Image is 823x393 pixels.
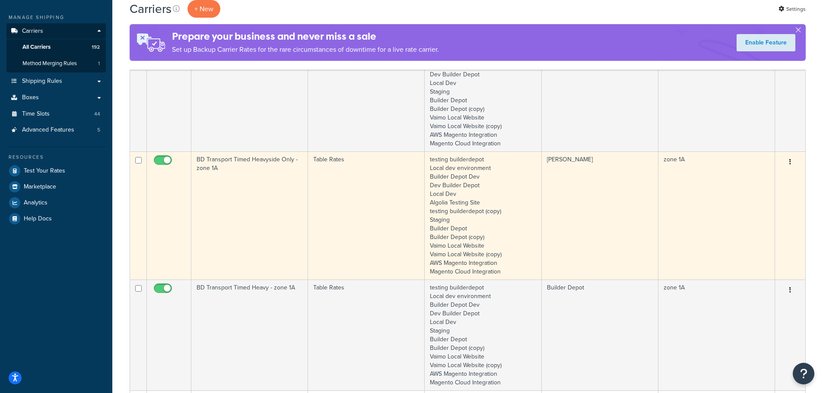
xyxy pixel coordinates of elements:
li: Carriers [6,23,106,72]
div: Resources [6,154,106,161]
a: Carriers [6,23,106,39]
td: zone 1A [658,41,775,151]
td: BD Transport Timed Heavy - zone 1A [191,280,308,390]
span: Help Docs [24,215,52,223]
span: Method Merging Rules [22,60,77,67]
a: Boxes [6,90,106,106]
a: Analytics [6,195,106,211]
span: 192 [92,44,100,51]
a: Marketplace [6,179,106,195]
td: Builder Depot [542,41,658,151]
span: 44 [94,110,100,118]
td: Builder Depot [542,280,658,390]
a: Enable Feature [737,34,795,51]
span: All Carriers [22,44,51,51]
td: Table Rates [308,280,425,390]
p: Set up Backup Carrier Rates for the rare circumstances of downtime for a live rate carrier. [172,44,439,56]
a: Help Docs [6,211,106,226]
td: testing builderdepot Local dev environment Builder Depot Dev Dev Builder Depot Local Dev Staging ... [425,41,541,151]
span: Analytics [24,199,48,207]
a: Method Merging Rules 1 [6,56,106,72]
button: Open Resource Center [793,363,814,384]
a: Shipping Rules [6,73,106,89]
img: ad-rules-rateshop-fe6ec290ccb7230408bd80ed9643f0289d75e0ffd9eb532fc0e269fcd187b520.png [130,24,172,61]
td: [PERSON_NAME] [542,151,658,280]
span: Carriers [22,28,43,35]
span: Advanced Features [22,126,74,134]
h4: Prepare your business and never miss a sale [172,29,439,44]
div: Manage Shipping [6,14,106,21]
a: All Carriers 192 [6,39,106,55]
td: Table Rates [308,151,425,280]
li: All Carriers [6,39,106,55]
td: testing builderdepot Local dev environment Builder Depot Dev Dev Builder Depot Local Dev Algolia ... [425,151,541,280]
li: Advanced Features [6,122,106,138]
span: Shipping Rules [22,78,62,85]
a: Test Your Rates [6,163,106,179]
li: Method Merging Rules [6,56,106,72]
span: 1 [98,60,100,67]
td: Table Rates [308,41,425,151]
td: zone 1A [658,151,775,280]
td: testing builderdepot Local dev environment Builder Depot Dev Dev Builder Depot Local Dev Staging ... [425,280,541,390]
span: Boxes [22,94,39,101]
a: Settings [779,3,806,15]
span: Test Your Rates [24,167,65,175]
span: 5 [97,126,100,134]
td: BD Transport Timed Light - zone 1A [191,41,308,151]
td: zone 1A [658,280,775,390]
li: Time Slots [6,106,106,122]
h1: Carriers [130,0,172,17]
td: BD Transport Timed Heavyside Only - zone 1A [191,151,308,280]
span: Marketplace [24,183,56,191]
a: Time Slots 44 [6,106,106,122]
a: Advanced Features 5 [6,122,106,138]
span: Time Slots [22,110,50,118]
